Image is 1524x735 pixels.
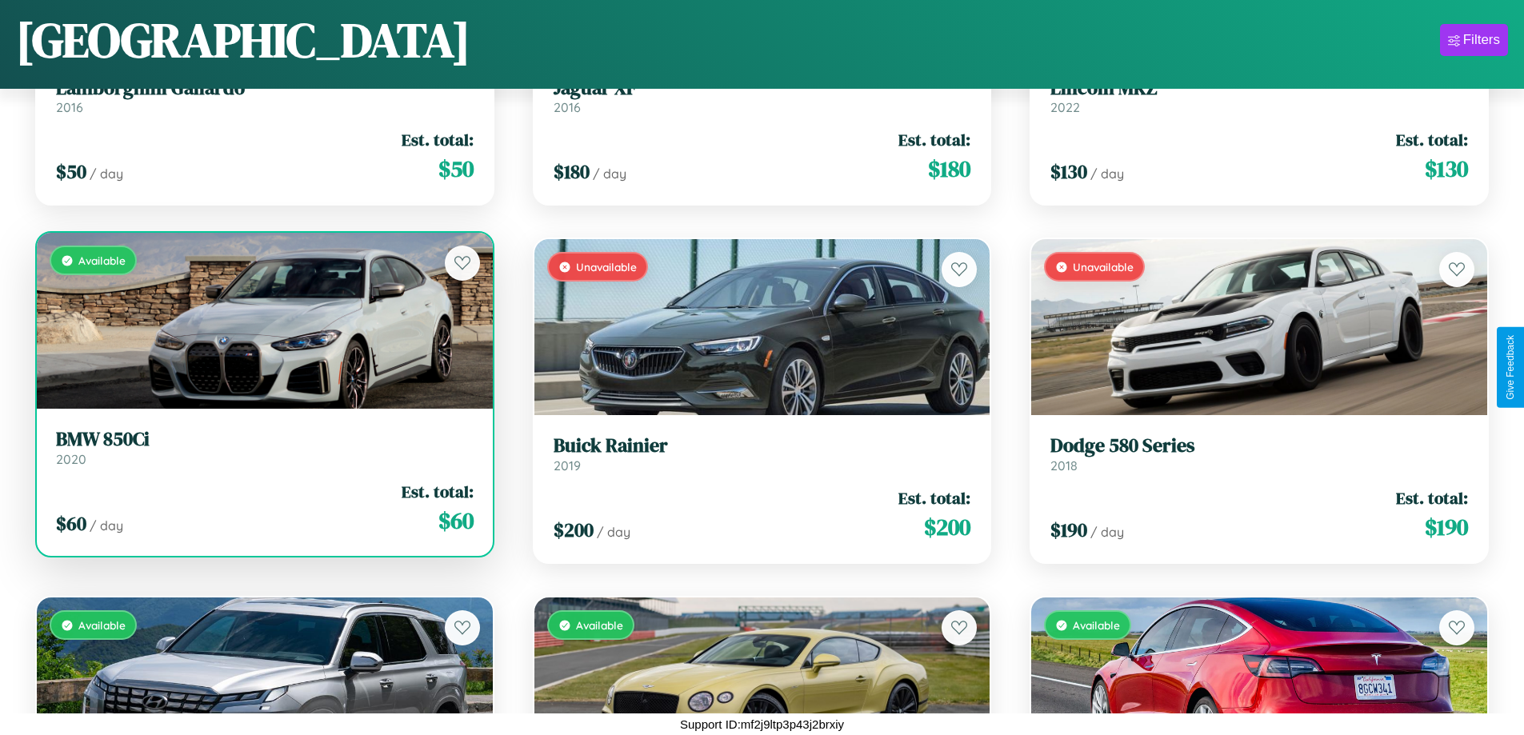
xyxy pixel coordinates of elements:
span: / day [1090,524,1124,540]
span: $ 130 [1425,153,1468,185]
span: $ 180 [928,153,970,185]
a: Lincoln MKZ2022 [1050,77,1468,116]
span: Available [1073,618,1120,632]
span: 2016 [554,99,581,115]
span: / day [1090,166,1124,182]
span: $ 50 [56,158,86,185]
h3: BMW 850Ci [56,428,474,451]
span: Available [576,618,623,632]
span: Est. total: [898,486,970,509]
span: $ 50 [438,153,474,185]
h3: Dodge 580 Series [1050,434,1468,457]
span: 2020 [56,451,86,467]
span: $ 200 [924,511,970,543]
span: Available [78,254,126,267]
span: $ 200 [554,517,594,543]
a: Jaguar XF2016 [554,77,971,116]
a: Buick Rainier2019 [554,434,971,473]
span: Unavailable [576,260,637,274]
span: / day [597,524,630,540]
span: $ 130 [1050,158,1087,185]
span: $ 190 [1050,517,1087,543]
span: $ 190 [1425,511,1468,543]
span: $ 60 [438,505,474,537]
span: Est. total: [1396,128,1468,151]
span: 2018 [1050,457,1078,473]
span: 2022 [1050,99,1080,115]
h1: [GEOGRAPHIC_DATA] [16,7,470,73]
div: Give Feedback [1505,335,1516,400]
span: / day [90,517,123,533]
span: Unavailable [1073,260,1134,274]
span: 2019 [554,457,581,473]
span: 2016 [56,99,83,115]
span: / day [90,166,123,182]
button: Filters [1440,24,1508,56]
span: $ 180 [554,158,590,185]
a: Lamborghini Gallardo2016 [56,77,474,116]
a: Dodge 580 Series2018 [1050,434,1468,473]
span: / day [593,166,626,182]
span: Est. total: [898,128,970,151]
p: Support ID: mf2j9ltp3p43j2brxiy [680,713,844,735]
a: BMW 850Ci2020 [56,428,474,467]
div: Filters [1463,32,1500,48]
span: Est. total: [402,128,474,151]
span: Est. total: [1396,486,1468,509]
h3: Buick Rainier [554,434,971,457]
span: Est. total: [402,480,474,503]
span: $ 60 [56,510,86,537]
span: Available [78,618,126,632]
